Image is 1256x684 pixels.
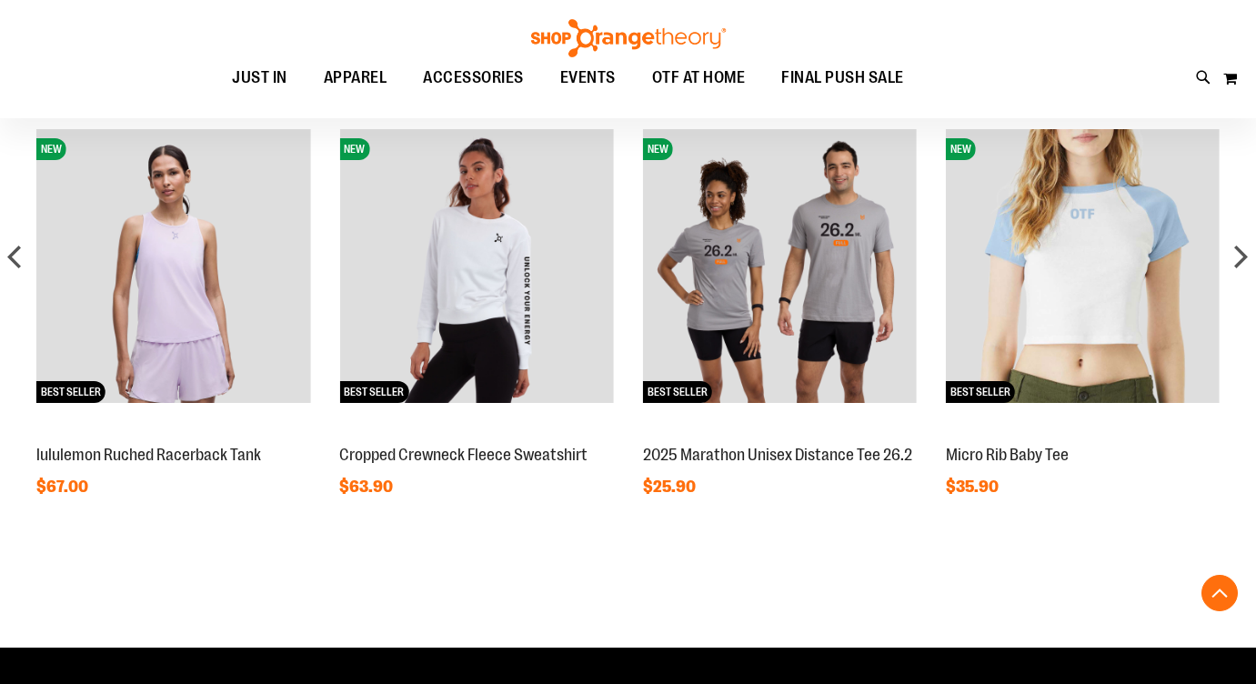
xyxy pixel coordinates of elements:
[339,381,408,403] span: BEST SELLER
[946,478,1001,496] span: $35.90
[232,57,287,98] span: JUST IN
[542,57,634,99] a: EVENTS
[652,57,746,98] span: OTF AT HOME
[643,446,912,464] a: 2025 Marathon Unisex Distance Tee 26.2
[946,129,1220,403] img: Micro Rib Baby Tee
[36,446,261,464] a: lululemon Ruched Racerback Tank
[560,57,616,98] span: EVENTS
[634,57,764,99] a: OTF AT HOME
[946,381,1015,403] span: BEST SELLER
[324,57,387,98] span: APPAREL
[339,426,613,440] a: Cropped Crewneck Fleece SweatshirtNEWBEST SELLER
[36,426,310,440] a: lululemon Ruched Racerback TankNEWBEST SELLER
[339,129,613,403] img: Cropped Crewneck Fleece Sweatshirt
[946,138,976,160] span: NEW
[781,57,904,98] span: FINAL PUSH SALE
[643,426,917,440] a: 2025 Marathon Unisex Distance Tee 26.2NEWBEST SELLER
[946,446,1069,464] a: Micro Rib Baby Tee
[643,138,673,160] span: NEW
[946,426,1220,440] a: Micro Rib Baby TeeNEWBEST SELLER
[643,129,917,403] img: 2025 Marathon Unisex Distance Tee 26.2
[643,478,698,496] span: $25.90
[36,138,66,160] span: NEW
[339,138,369,160] span: NEW
[1201,575,1238,611] button: Back To Top
[36,129,310,403] img: lululemon Ruched Racerback Tank
[423,57,524,98] span: ACCESSORIES
[763,57,922,99] a: FINAL PUSH SALE
[643,381,712,403] span: BEST SELLER
[36,381,106,403] span: BEST SELLER
[528,19,728,57] img: Shop Orangetheory
[36,478,91,496] span: $67.00
[214,57,306,99] a: JUST IN
[405,57,542,99] a: ACCESSORIES
[339,478,396,496] span: $63.90
[306,57,406,99] a: APPAREL
[339,446,588,464] a: Cropped Crewneck Fleece Sweatshirt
